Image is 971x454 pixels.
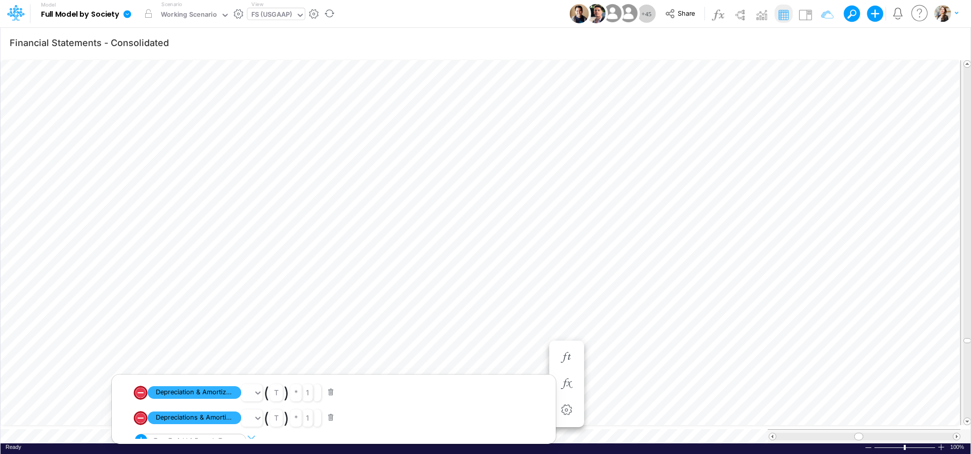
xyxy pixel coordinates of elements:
[904,445,906,450] div: Zoom
[41,10,119,19] b: Full Model by Society
[263,384,269,402] span: (
[284,409,289,427] span: )
[152,437,232,444] div: Type to add a formula term
[41,2,56,8] label: Model
[864,444,872,451] div: Zoom Out
[251,10,292,21] div: FS (USGAAP)
[641,11,651,17] span: + 45
[874,443,937,451] div: Zoom
[950,443,965,451] span: 100%
[586,4,605,23] img: User Image Icon
[148,411,241,424] span: Depreciations & Amortization
[284,384,289,402] span: )
[161,1,182,8] label: Scenario
[306,388,309,397] span: 1
[678,9,695,17] span: Share
[251,1,263,8] label: View
[134,411,148,425] svg: circle with outer border
[134,386,148,400] svg: circle with outer border
[617,2,640,25] img: User Image Icon
[950,443,965,451] div: Zoom level
[6,443,21,451] div: In Ready mode
[148,386,241,399] span: Depreciation & Amortization Software Capitalization
[263,409,269,427] span: (
[569,4,589,23] img: User Image Icon
[274,414,279,422] div: t
[892,8,904,19] a: Notifications
[306,414,309,422] span: 1
[9,32,751,53] input: Type a title here
[660,6,702,22] button: Share
[937,443,945,451] div: Zoom In
[161,10,217,21] div: Working Scenario
[601,2,624,25] img: User Image Icon
[6,444,21,450] span: Ready
[274,388,279,397] div: t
